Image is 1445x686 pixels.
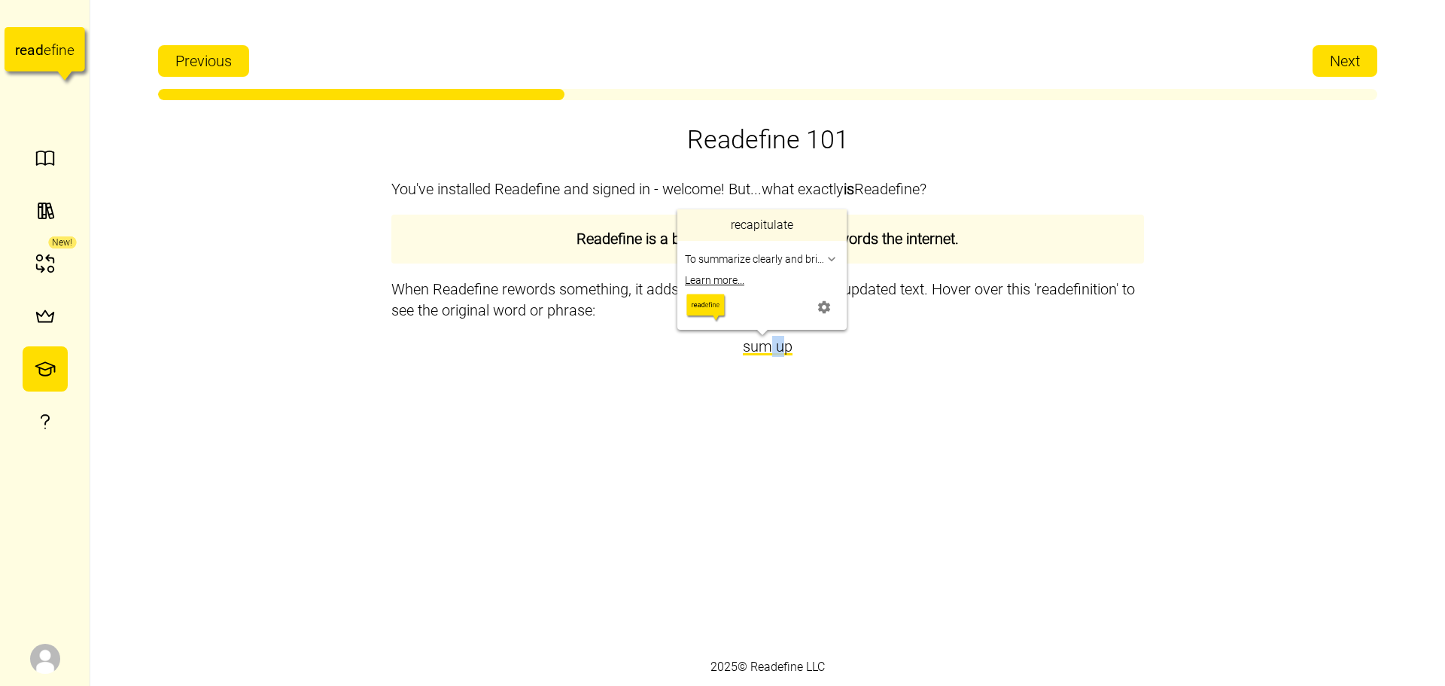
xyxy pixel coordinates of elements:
[27,41,35,59] tspan: a
[703,651,832,684] div: 2025 © Readefine LLC
[1313,45,1377,77] button: Next
[685,292,726,322] img: Readefine
[44,41,51,59] tspan: e
[1330,46,1360,76] span: Next
[67,41,75,59] tspan: e
[677,209,847,241] div: recapitulate
[20,41,27,59] tspan: e
[175,46,232,76] span: Previous
[391,178,1144,200] p: You've installed Readefine and signed in - welcome! But...what exactly Readefine?
[824,248,839,270] div: 
[404,227,1131,251] p: Readefine is a browser extension that rewords the internet.
[158,45,249,77] button: Previous
[30,644,60,674] img: r
[391,279,1144,321] p: When Readefine rewords something, it adds a yellow underline to the updated text. Hover over this...
[35,41,44,59] tspan: d
[685,252,824,267] div: To summarize clearly and briefly.
[15,41,20,59] tspan: r
[743,337,792,355] span: sum up
[844,180,854,198] b: is
[59,41,68,59] tspan: n
[685,273,839,288] a: Learn more...
[5,12,85,94] a: readefine
[56,41,59,59] tspan: i
[817,297,832,318] span: 
[687,123,849,156] h1: Readefine 101
[48,236,76,248] div: New!
[51,41,56,59] tspan: f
